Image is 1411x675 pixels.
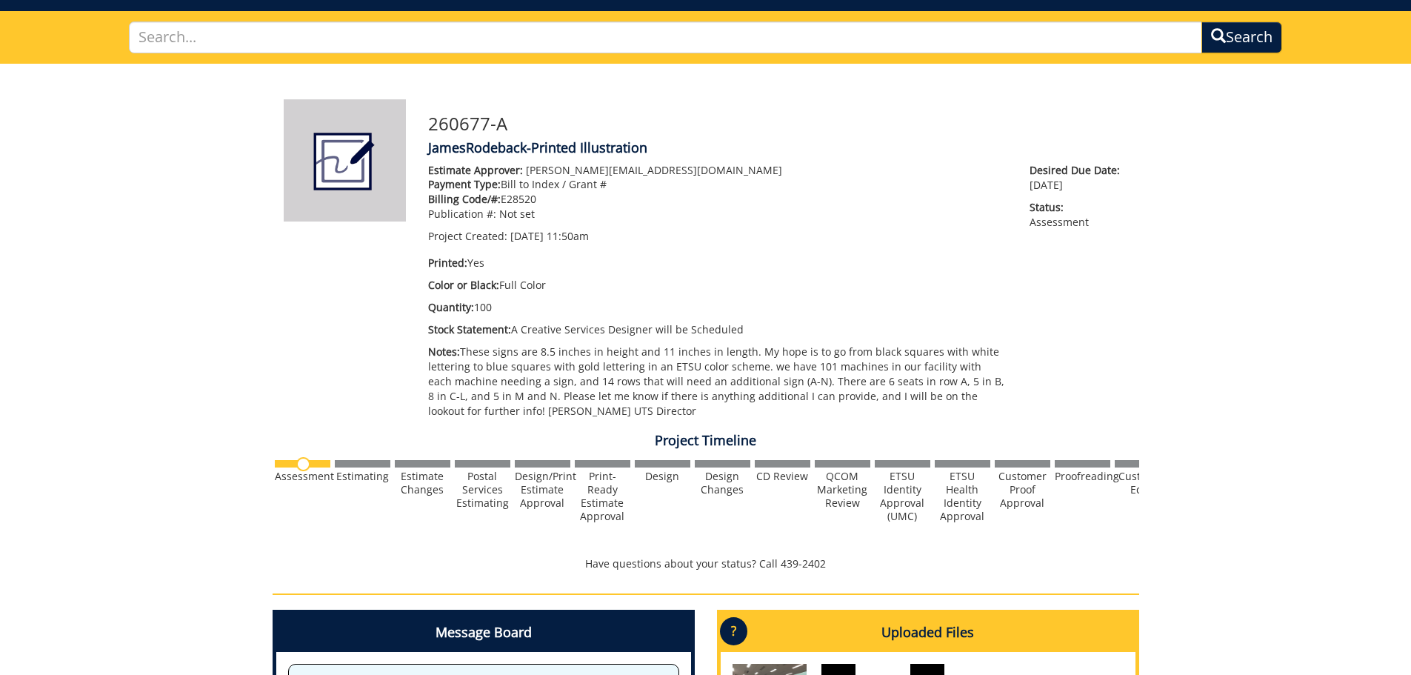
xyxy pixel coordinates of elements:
div: Estimating [335,470,390,483]
span: Color or Black: [428,278,499,292]
span: Payment Type: [428,177,501,191]
p: 100 [428,300,1008,315]
p: E28520 [428,192,1008,207]
div: Postal Services Estimating [455,470,510,510]
span: Stock Statement: [428,322,511,336]
p: ? [720,617,747,645]
img: no [296,457,310,471]
h4: Uploaded Files [721,614,1135,652]
h4: JamesRodeback-Printed Illustration [428,141,1128,156]
div: Assessment [275,470,330,483]
p: Bill to Index / Grant # [428,177,1008,192]
h4: Message Board [276,614,691,652]
div: Design Changes [695,470,750,496]
h4: Project Timeline [273,433,1139,448]
button: Search [1201,21,1282,53]
span: Notes: [428,345,460,359]
p: Have questions about your status? Call 439-2402 [273,556,1139,571]
input: Search... [129,21,1203,53]
span: Billing Code/#: [428,192,501,206]
p: Yes [428,256,1008,270]
span: Quantity: [428,300,474,314]
span: Project Created: [428,229,507,243]
span: Status: [1030,200,1127,215]
div: ETSU Health Identity Approval [935,470,990,523]
p: These signs are 8.5 inches in height and 11 inches in length. My hope is to go from black squares... [428,345,1008,419]
div: Proofreading [1055,470,1110,483]
div: Estimate Changes [395,470,450,496]
div: Design [635,470,690,483]
img: Product featured image [284,99,406,222]
div: QCOM Marketing Review [815,470,870,510]
div: Design/Print Estimate Approval [515,470,570,510]
p: A Creative Services Designer will be Scheduled [428,322,1008,337]
p: Full Color [428,278,1008,293]
span: [DATE] 11:50am [510,229,589,243]
span: Estimate Approver: [428,163,523,177]
h3: 260677-A [428,114,1128,133]
div: Customer Proof Approval [995,470,1050,510]
span: Printed: [428,256,467,270]
div: Print-Ready Estimate Approval [575,470,630,523]
span: Not set [499,207,535,221]
p: [DATE] [1030,163,1127,193]
span: Desired Due Date: [1030,163,1127,178]
div: Customer Edits [1115,470,1170,496]
div: ETSU Identity Approval (UMC) [875,470,930,523]
div: CD Review [755,470,810,483]
span: Publication #: [428,207,496,221]
p: Assessment [1030,200,1127,230]
p: [PERSON_NAME][EMAIL_ADDRESS][DOMAIN_NAME] [428,163,1008,178]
